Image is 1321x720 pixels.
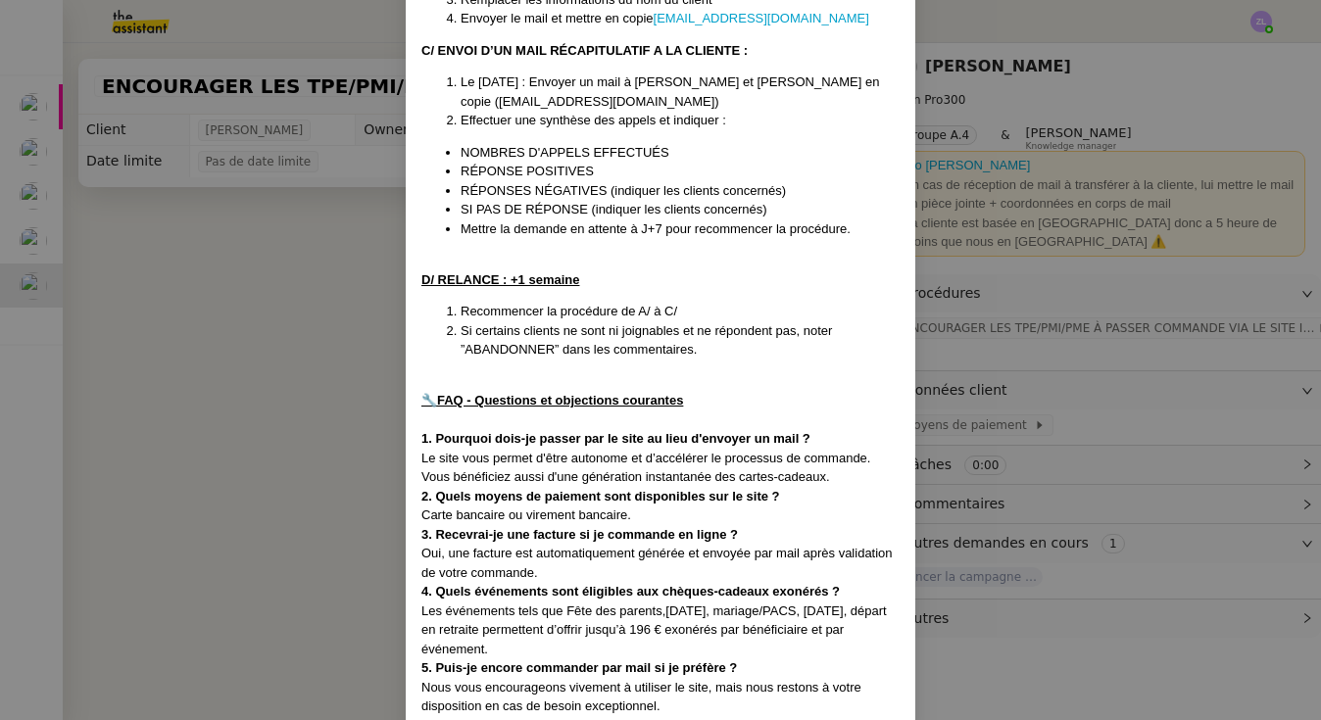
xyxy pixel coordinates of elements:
[421,680,861,714] span: Nous vous encourageons vivement à utiliser le site, mais nous restons à votre disposition en cas ...
[421,603,887,656] span: Les événements tels que Fête des parents,[DATE], mariage/PACS, [DATE], départ en retraite permett...
[461,183,786,198] span: RÉPONSES NÉGATIVES (indiquer les clients concernés)
[421,660,737,675] strong: 5. Puis-je encore commander par mail si je préfère ?
[421,272,579,287] u: D/ RELANCE : +1 semaine
[461,323,832,358] span: Si certains clients ne sont ni joignables et ne répondent pas, noter ”ABANDONNER” dans les commen...
[461,164,594,178] span: RÉPONSE POSITIVES
[654,11,869,25] a: [EMAIL_ADDRESS][DOMAIN_NAME]
[421,546,893,580] span: Oui, une facture est automatiquement générée et envoyée par mail après validation de votre commande.
[461,304,677,318] span: Recommencer la procédure de A/ à C/
[421,489,780,504] strong: 2. Quels moyens de paiement sont disponibles sur le site ?
[421,584,840,599] strong: 4. Quels événements sont éligibles aux chèques-cadeaux exonérés ?
[421,393,683,408] u: 🔧FAQ - Questions et objections courantes
[421,451,870,485] span: Le site vous permet d'être autonome et d’accélérer le processus de commande. Vous bénéficiez auss...
[461,202,767,216] span: SI PAS DE RÉPONSE (indiquer les clients concernés)
[461,221,851,236] span: Mettre la demande en attente à J+7 pour recommencer la procédure.
[421,507,631,522] span: Carte bancaire ou virement bancaire.
[421,527,738,542] strong: 3. Recevrai-je une facture si je commande en ligne ?
[421,43,748,58] strong: C/ ENVOI D’UN MAIL RÉCAPITULATIF A LA CLIENTE :
[461,74,879,109] span: Le [DATE] : Envoyer un mail à [PERSON_NAME] et [PERSON_NAME] en copie ([EMAIL_ADDRESS][DOMAIN_NAME])
[421,431,810,446] strong: 1. Pourquoi dois-je passer par le site au lieu d'envoyer un mail ?
[461,145,669,160] span: NOMBRES D'APPELS EFFECTUÉS
[461,11,654,25] span: Envoyer le mail et mettre en copie
[461,113,726,127] span: Effectuer une synthèse des appels et indiquer :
